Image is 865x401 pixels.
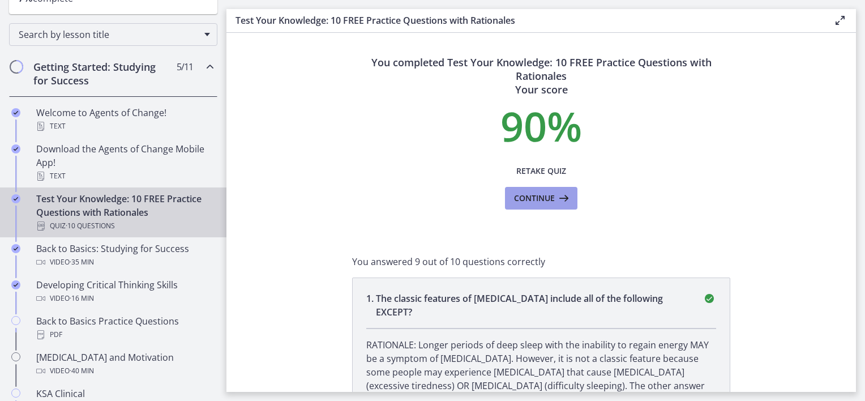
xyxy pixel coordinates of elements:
div: [MEDICAL_DATA] and Motivation [36,351,213,378]
span: · 16 min [70,292,94,305]
button: Retake Quiz [505,160,577,182]
div: Developing Critical Thinking Skills [36,278,213,305]
div: Video [36,255,213,269]
div: Text [36,169,213,183]
p: 90 % [352,105,730,146]
h2: Getting Started: Studying for Success [33,60,172,87]
h3: You completed Test Your Knowledge: 10 FREE Practice Questions with Rationales Your score [352,56,730,96]
span: Retake Quiz [516,164,566,178]
div: Quiz [36,219,213,233]
div: Text [36,120,213,133]
div: Download the Agents of Change Mobile App! [36,142,213,183]
span: · 40 min [70,364,94,378]
span: · 10 Questions [66,219,115,233]
i: Completed [11,108,20,117]
div: Video [36,292,213,305]
div: Back to Basics: Studying for Success [36,242,213,269]
i: Completed [11,194,20,203]
div: Welcome to Agents of Change! [36,106,213,133]
p: The classic features of [MEDICAL_DATA] include all of the following EXCEPT? [376,292,689,319]
i: Completed [11,144,20,153]
h3: Test Your Knowledge: 10 FREE Practice Questions with Rationales [235,14,815,27]
div: PDF [36,328,213,342]
span: Search by lesson title [19,28,199,41]
p: You answered 9 out of 10 questions correctly [352,255,730,268]
div: Video [36,364,213,378]
div: Test Your Knowledge: 10 FREE Practice Questions with Rationales [36,192,213,233]
span: · 35 min [70,255,94,269]
div: Back to Basics Practice Questions [36,314,213,342]
span: 1 . [366,292,376,319]
span: Continue [514,191,555,205]
span: 5 / 11 [177,60,193,74]
div: Search by lesson title [9,23,217,46]
i: correct [703,292,716,305]
i: Completed [11,280,20,289]
button: Continue [505,187,577,210]
i: Completed [11,244,20,253]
